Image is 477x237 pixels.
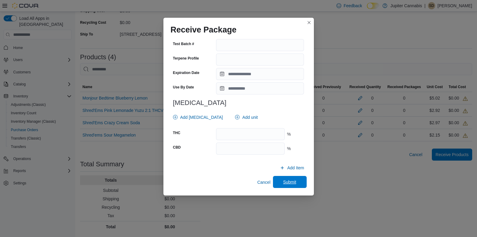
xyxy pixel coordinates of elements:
button: Add unit [233,111,260,123]
span: Add unit [242,114,258,120]
input: Press the down key to open a popover containing a calendar. [216,82,304,94]
label: Expiration Date [173,70,200,75]
h1: Receive Package [171,25,237,35]
label: Use By Date [173,85,194,90]
h3: [MEDICAL_DATA] [173,99,304,106]
button: Add [MEDICAL_DATA] [171,111,225,123]
div: % [287,146,304,152]
button: Closes this modal window [305,19,313,26]
span: Submit [283,179,296,185]
span: Add [MEDICAL_DATA] [180,114,223,120]
div: % [287,131,304,137]
label: Test Batch # [173,42,194,46]
span: Add Item [287,165,304,171]
button: Cancel [255,176,273,188]
span: Cancel [257,179,271,185]
input: Press the down key to open a popover containing a calendar. [216,68,304,80]
button: Add Item [277,162,306,174]
label: THC [173,131,181,135]
button: Submit [273,176,307,188]
label: CBD [173,145,181,150]
label: Terpene Profile [173,56,199,61]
